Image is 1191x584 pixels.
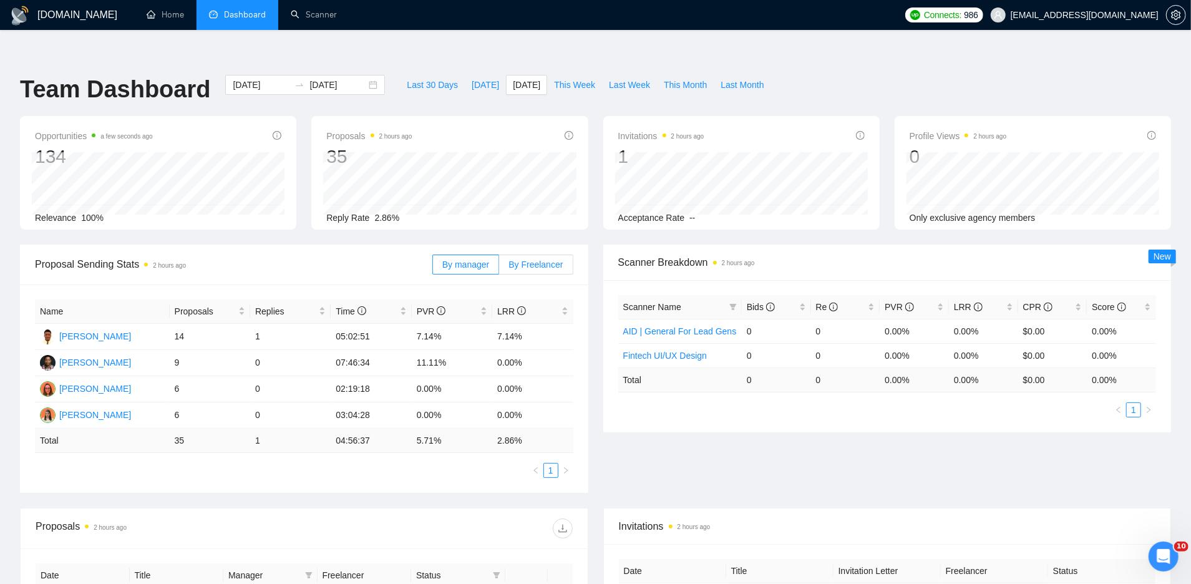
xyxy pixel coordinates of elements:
span: [DATE] [513,78,540,92]
div: 0 [910,145,1007,168]
span: PVR [417,306,446,316]
span: download [553,523,572,533]
span: CPR [1023,302,1052,312]
td: 11.11% [412,350,492,376]
td: 0.00% [1087,343,1156,367]
input: Start date [233,78,289,92]
span: Proposal Sending Stats [35,256,432,272]
td: 0 [742,367,811,392]
div: [PERSON_NAME] [59,329,131,343]
span: info-circle [357,306,366,315]
span: By Freelancer [508,260,563,270]
td: 7.14% [412,324,492,350]
span: info-circle [1117,303,1126,311]
th: Proposals [170,299,250,324]
td: 0 [742,319,811,343]
iframe: Intercom live chat [1149,542,1179,572]
span: Score [1092,302,1125,312]
td: 0.00% [949,319,1018,343]
td: 9 [170,350,250,376]
span: Proposals [175,304,236,318]
li: Next Page [558,463,573,478]
th: Name [35,299,170,324]
span: Last Month [721,78,764,92]
time: a few seconds ago [100,133,152,140]
time: 2 hours ago [94,524,127,531]
td: 0.00% [1087,319,1156,343]
span: Invitations [618,129,704,144]
span: info-circle [856,131,865,140]
span: filter [729,303,737,311]
td: 0.00% [949,343,1018,367]
span: Re [816,302,839,312]
button: right [1141,402,1156,417]
span: setting [1167,10,1185,20]
span: [DATE] [472,78,499,92]
li: Previous Page [1111,402,1126,417]
h1: Team Dashboard [20,75,210,104]
li: 1 [543,463,558,478]
span: swap-right [294,80,304,90]
a: O[PERSON_NAME] [40,409,131,419]
th: Status [1048,559,1155,583]
button: left [528,463,543,478]
span: 2.86% [375,213,400,223]
span: filter [305,572,313,579]
span: 10 [1174,542,1189,552]
td: 0.00% [412,376,492,402]
img: TA [40,355,56,371]
time: 2 hours ago [973,133,1006,140]
span: info-circle [565,131,573,140]
span: -- [689,213,695,223]
span: info-circle [829,303,838,311]
a: 1 [1127,403,1140,417]
td: 04:56:37 [331,429,411,453]
span: Last 30 Days [407,78,458,92]
span: Acceptance Rate [618,213,685,223]
td: 0 [742,343,811,367]
span: Connects: [924,8,961,22]
button: Last Month [714,75,771,95]
td: Total [35,429,170,453]
span: dashboard [209,10,218,19]
td: 35 [170,429,250,453]
span: info-circle [517,306,526,315]
td: 0 [811,319,880,343]
a: homeHome [147,9,184,20]
td: $ 0.00 [1018,367,1087,392]
th: Freelancer [941,559,1048,583]
td: 2.86 % [492,429,573,453]
li: Previous Page [528,463,543,478]
span: info-circle [1044,303,1052,311]
td: 0.00% [412,402,492,429]
th: Title [726,559,834,583]
div: Proposals [36,518,304,538]
div: 1 [618,145,704,168]
td: 0 [250,350,331,376]
span: info-circle [905,303,914,311]
th: Replies [250,299,331,324]
a: TA[PERSON_NAME] [40,357,131,367]
li: 1 [1126,402,1141,417]
span: info-circle [1147,131,1156,140]
td: 0 [811,367,880,392]
span: Only exclusive agency members [910,213,1036,223]
button: This Week [547,75,602,95]
td: 0.00% [880,319,949,343]
span: This Month [664,78,707,92]
a: searchScanner [291,9,337,20]
td: 05:02:51 [331,324,411,350]
td: 0.00 % [880,367,949,392]
span: Scanner Name [623,302,681,312]
span: LRR [497,306,526,316]
span: Profile Views [910,129,1007,144]
td: Total [618,367,742,392]
td: $0.00 [1018,319,1087,343]
span: This Week [554,78,595,92]
button: right [558,463,573,478]
button: setting [1166,5,1186,25]
td: 1 [250,324,331,350]
td: 0.00% [492,402,573,429]
td: 0 [250,376,331,402]
td: 0.00% [492,376,573,402]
